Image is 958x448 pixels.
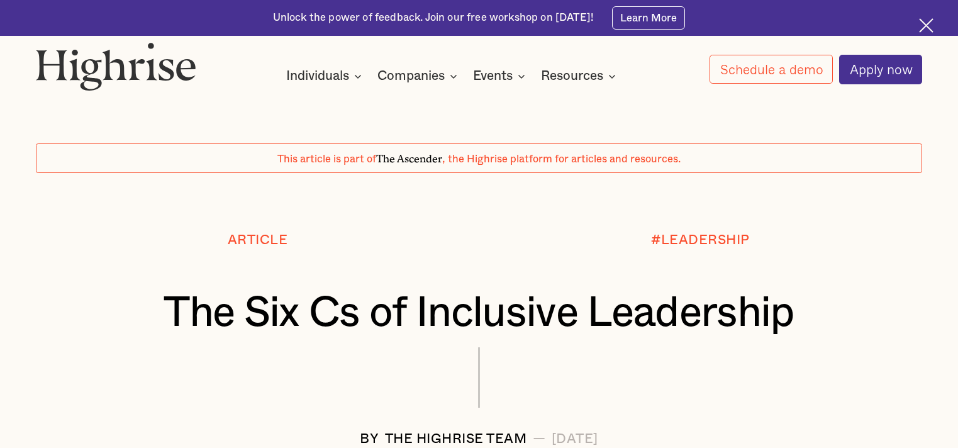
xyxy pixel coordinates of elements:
[360,432,379,447] div: BY
[651,233,750,248] div: #LEADERSHIP
[919,18,933,33] img: Cross icon
[710,55,833,84] a: Schedule a demo
[273,11,594,25] div: Unlock the power of feedback. Join our free workshop on [DATE]!
[376,150,442,163] span: The Ascender
[541,69,603,84] div: Resources
[473,69,513,84] div: Events
[377,69,445,84] div: Companies
[36,42,196,91] img: Highrise logo
[385,432,527,447] div: The Highrise Team
[73,289,886,337] h1: The Six Cs of Inclusive Leadership
[228,233,288,248] div: Article
[442,154,681,164] span: , the Highrise platform for articles and resources.
[552,432,598,447] div: [DATE]
[533,432,546,447] div: —
[286,69,349,84] div: Individuals
[839,55,922,84] a: Apply now
[612,6,686,29] a: Learn More
[277,154,376,164] span: This article is part of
